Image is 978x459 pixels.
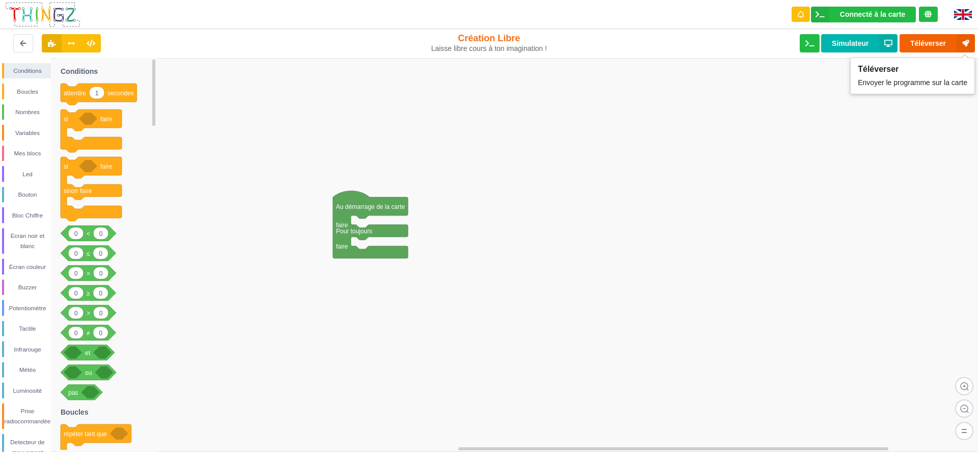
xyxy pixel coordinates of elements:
button: Téléverser [900,34,975,52]
text: Pour toujours [336,228,372,235]
text: 1 [95,90,99,97]
div: Ecran noir et blanc [4,231,51,251]
div: Tactile [4,323,51,334]
div: Connecté à la carte [840,11,905,18]
text: Au démarrage de la carte [336,203,405,210]
text: faire [100,116,113,123]
text: 0 [99,270,103,277]
img: thingz_logo.png [5,1,81,28]
text: si [64,116,68,123]
div: Écran couleur [4,262,51,272]
img: gb.png [954,9,972,20]
text: 0 [74,290,78,297]
text: 0 [99,330,102,337]
text: faire [336,222,348,229]
text: attendre [64,90,86,97]
div: Tu es connecté au serveur de création de Thingz [919,7,938,22]
button: Ouvrir le moniteur [800,34,820,52]
div: Météo [4,365,51,375]
div: Infrarouge [4,344,51,355]
text: ≤ [87,250,90,257]
text: 0 [74,270,78,277]
text: ≠ [87,330,90,337]
div: Variables [4,128,51,138]
text: > [87,310,90,317]
text: 0 [99,310,103,317]
text: faire [100,163,113,170]
div: Téléverser [858,64,967,74]
text: et [85,349,91,357]
text: 0 [74,250,78,257]
text: secondes [107,90,133,97]
div: Création Libre [404,33,575,53]
text: Conditions [61,67,98,75]
text: pas [68,389,78,396]
text: 0 [99,250,102,257]
div: Bouton [4,190,51,200]
div: Luminosité [4,386,51,396]
text: 0 [74,330,78,337]
div: Envoyer le programme sur la carte [858,74,967,88]
text: faire [336,243,348,250]
div: Bloc Chiffre [4,210,51,221]
div: Nombres [4,107,51,117]
button: Simulateur [821,34,898,52]
div: Mes blocs [4,148,51,158]
text: 0 [99,290,102,297]
text: 0 [99,230,103,237]
text: sinon faire [64,187,92,195]
text: 0 [74,310,78,317]
text: Boucles [61,408,89,416]
div: Ta base fonctionne bien ! [811,7,916,22]
text: répéter tant que [64,430,107,438]
text: ≥ [87,290,90,297]
div: Conditions [4,66,51,76]
text: si [64,163,68,170]
text: = [87,270,90,277]
div: Detecteur de mouvement [4,437,51,457]
text: 0 [74,230,78,237]
text: ou [85,369,92,376]
text: < [87,230,90,237]
div: Laisse libre cours à ton imagination ! [404,44,575,53]
div: Boucles [4,87,51,97]
div: Potentiomètre [4,303,51,313]
div: Prise radiocommandée [4,406,51,426]
div: Led [4,169,51,179]
div: Buzzer [4,282,51,292]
